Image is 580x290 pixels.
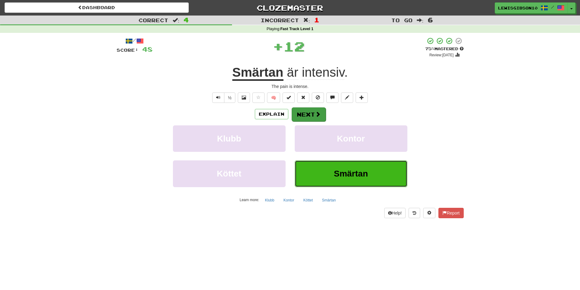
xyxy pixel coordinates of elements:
span: 4 [184,16,189,23]
button: Report [438,208,463,218]
button: Kontor [280,196,297,205]
span: : [417,18,424,23]
button: Discuss sentence (alt+u) [326,93,339,103]
span: / [551,5,554,9]
span: 12 [283,39,305,54]
span: Correct [139,17,168,23]
button: Klubb [262,196,278,205]
button: Show image (alt+x) [238,93,250,103]
span: Klubb [217,134,241,143]
button: Favorite sentence (alt+f) [252,93,265,103]
a: Clozemaster [198,2,382,13]
span: Score: [117,47,139,53]
span: : [173,18,179,23]
button: Next [292,107,326,121]
button: Smärtan [319,196,339,205]
div: Text-to-speech controls [211,93,236,103]
span: + [273,37,283,55]
small: Learn more: [240,198,259,202]
strong: Fast Track Level 1 [280,27,314,31]
button: Köttet [173,160,286,187]
button: Köttet [300,196,316,205]
button: Reset to 0% Mastered (alt+r) [297,93,309,103]
span: 6 [428,16,433,23]
button: Play sentence audio (ctl+space) [212,93,224,103]
button: Explain [255,109,288,119]
div: / [117,37,153,45]
a: Dashboard [5,2,189,13]
div: Mastered [425,46,464,52]
span: 1 [314,16,319,23]
button: Round history (alt+y) [409,208,420,218]
span: lewisgibson10 [498,5,538,11]
button: Smärtan [295,160,407,187]
span: är [287,65,298,80]
button: Ignore sentence (alt+i) [312,93,324,103]
div: The pain is intense. [117,83,464,89]
button: Kontor [295,125,407,152]
span: Incorrect [261,17,299,23]
span: : [303,18,310,23]
button: Help! [384,208,406,218]
button: 🧠 [267,93,280,103]
button: Edit sentence (alt+d) [341,93,353,103]
a: lewisgibson10 / [495,2,568,13]
span: To go [391,17,413,23]
span: . [283,65,348,80]
span: 75 % [425,46,434,51]
span: 48 [142,45,153,53]
span: Smärtan [334,169,368,178]
button: ½ [224,93,236,103]
button: Klubb [173,125,286,152]
span: Kontor [337,134,365,143]
button: Add to collection (alt+a) [356,93,368,103]
u: Smärtan [232,65,283,81]
span: intensiv [302,65,344,80]
span: Köttet [217,169,241,178]
button: Set this sentence to 100% Mastered (alt+m) [283,93,295,103]
small: Review: [DATE] [429,53,454,57]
